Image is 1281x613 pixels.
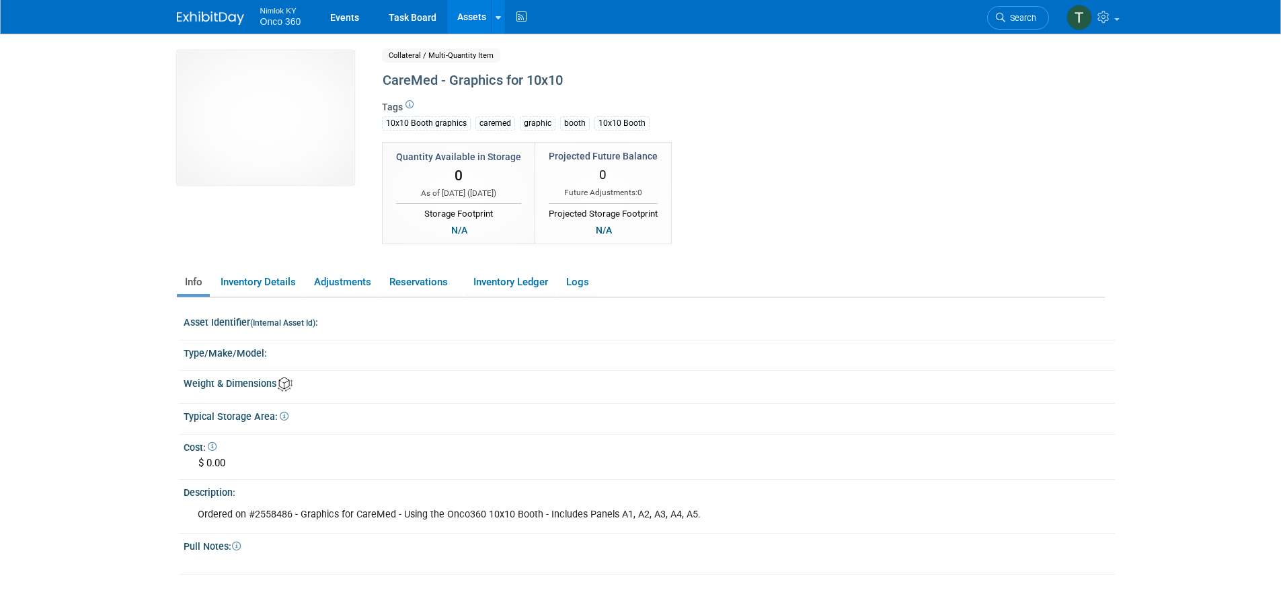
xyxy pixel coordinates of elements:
[637,188,642,197] span: 0
[455,168,463,184] span: 0
[549,187,658,199] div: Future Adjustments:
[382,100,994,139] div: Tags
[382,116,471,131] div: 10x10 Booth graphics
[184,312,1115,329] div: Asset Identifier :
[396,188,521,199] div: As of [DATE] ( )
[560,116,590,131] div: booth
[396,203,521,221] div: Storage Footprint
[184,536,1115,553] div: Pull Notes:
[194,453,1105,474] div: $ 0.00
[1066,5,1092,30] img: Tim Bugaile
[381,271,463,294] a: Reservations
[212,271,303,294] a: Inventory Details
[177,271,210,294] a: Info
[184,411,288,422] span: Typical Storage Area:
[592,223,616,238] div: N/A
[987,6,1049,30] a: Search
[549,149,658,163] div: Projected Future Balance
[177,50,354,185] img: View Images
[378,69,994,93] div: CareMed - Graphics for 10x10
[184,482,1115,499] div: Description:
[549,203,658,221] div: Projected Storage Footprint
[599,167,607,182] span: 0
[250,318,315,328] small: (Internal Asset Id)
[278,377,293,392] img: Asset Weight and Dimensions
[184,437,1115,454] div: Cost:
[382,48,500,63] span: Collateral / Multi-Quantity Item
[1005,13,1036,23] span: Search
[177,11,244,25] img: ExhibitDay
[558,271,596,294] a: Logs
[260,16,301,27] span: Onco 360
[184,373,1115,392] div: Weight & Dimensions
[594,116,650,131] div: 10x10 Booth
[470,188,494,198] span: [DATE]
[447,223,471,238] div: N/A
[520,116,555,131] div: graphic
[465,271,555,294] a: Inventory Ledger
[260,3,301,17] span: Nimlok KY
[475,116,515,131] div: caremed
[396,150,521,164] div: Quantity Available in Storage
[184,343,1115,360] div: Type/Make/Model:
[306,271,379,294] a: Adjustments
[188,501,938,528] div: Ordered on #2558486 - Graphics for CareMed - Using the Onco360 10x10 Booth - Includes Panels A1, ...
